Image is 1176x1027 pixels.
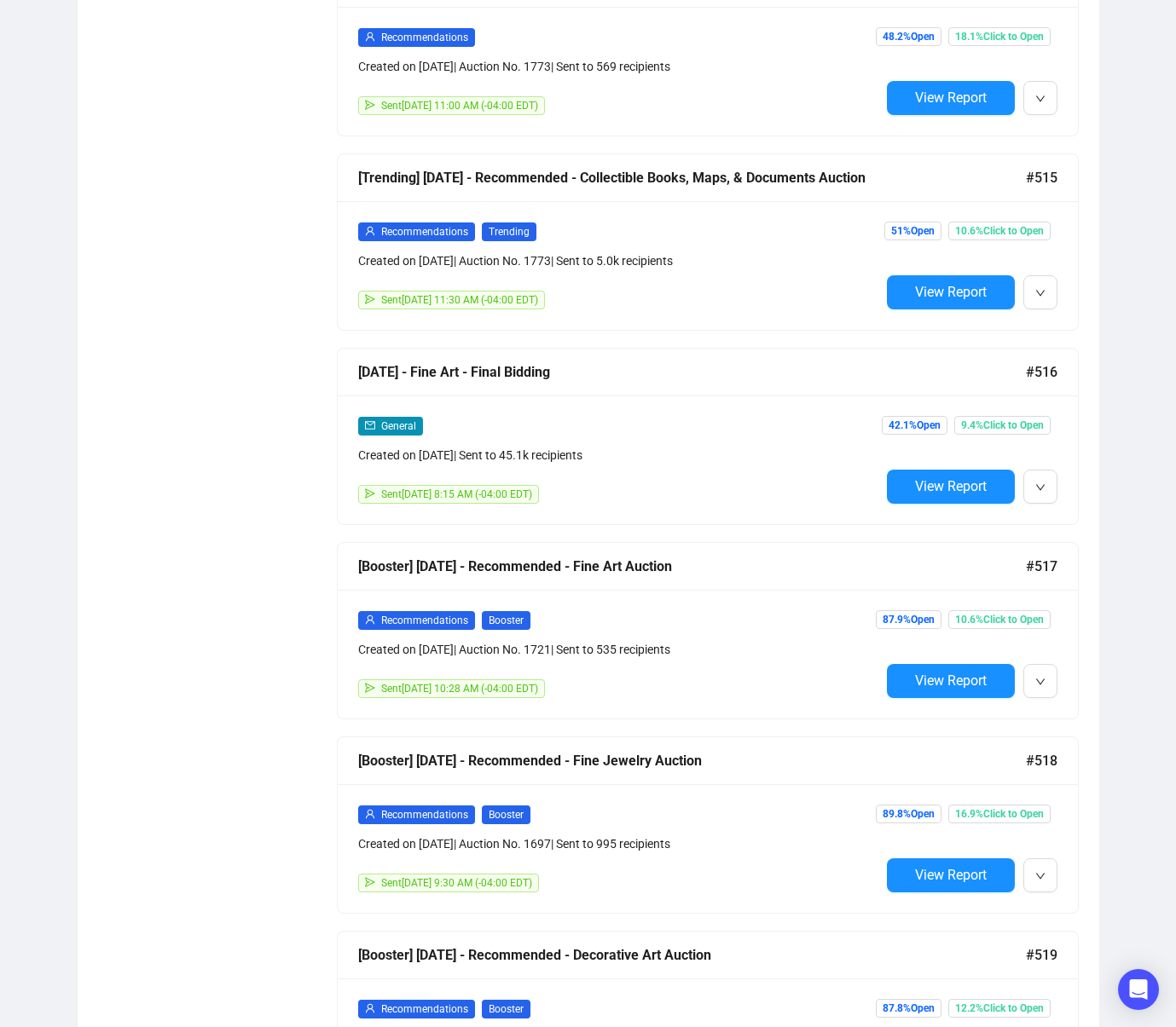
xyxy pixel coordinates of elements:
[358,251,880,270] div: Created on [DATE] | Auction No. 1773 | Sent to 5.0k recipients
[876,999,941,1018] span: 87.8% Open
[337,153,1079,331] a: [Trending] [DATE] - Recommended - Collectible Books, Maps, & Documents Auction#515userRecommendat...
[887,664,1015,698] button: View Report
[915,284,987,300] span: View Report
[915,89,987,106] span: View Report
[1026,556,1057,577] span: #517
[1035,871,1046,881] span: down
[1026,944,1057,966] span: #519
[381,877,532,889] span: Sent [DATE] 9:30 AM (-04:00 EDT)
[948,222,1051,240] span: 10.6% Click to Open
[365,294,375,304] span: send
[482,611,530,630] span: Booster
[365,100,375,110] span: send
[358,944,1026,966] div: [Booster] [DATE] - Recommended - Decorative Art Auction
[381,683,538,695] span: Sent [DATE] 10:28 AM (-04:00 EDT)
[358,361,1026,383] div: [DATE] - Fine Art - Final Bidding
[365,877,375,887] span: send
[884,222,941,240] span: 51% Open
[337,736,1079,914] a: [Booster] [DATE] - Recommended - Fine Jewelry Auction#518userRecommendationsBoosterCreated on [DA...
[381,32,468,43] span: Recommendations
[887,858,1015,892] button: View Report
[365,1003,375,1013] span: user
[358,446,880,464] div: Created on [DATE] | Sent to 45.1k recipients
[882,416,947,435] span: 42.1% Open
[1026,167,1057,188] span: #515
[358,167,1026,188] div: [Trending] [DATE] - Recommended - Collectible Books, Maps, & Documents Auction
[337,348,1079,525] a: [DATE] - Fine Art - Final Bidding#516mailGeneralCreated on [DATE]| Sent to 45.1k recipientssendSe...
[365,683,375,693] span: send
[358,556,1026,577] div: [Booster] [DATE] - Recommended - Fine Art Auction
[482,1000,530,1018] span: Booster
[365,809,375,819] span: user
[948,805,1051,823] span: 16.9% Click to Open
[381,488,532,500] span: Sent [DATE] 8:15 AM (-04:00 EDT)
[482,805,530,824] span: Booster
[365,32,375,42] span: user
[381,809,468,821] span: Recommendations
[381,420,416,432] span: General
[876,805,941,823] span: 89.8% Open
[1035,288,1046,298] span: down
[1026,750,1057,771] span: #518
[482,222,536,241] span: Trending
[365,488,375,499] span: send
[876,27,941,46] span: 48.2% Open
[381,226,468,238] span: Recommendations
[358,750,1026,771] div: [Booster] [DATE] - Recommended - Fine Jewelry Auction
[358,57,880,76] div: Created on [DATE] | Auction No. 1773 | Sent to 569 recipients
[915,672,987,689] span: View Report
[337,542,1079,719] a: [Booster] [DATE] - Recommended - Fine Art Auction#517userRecommendationsBoosterCreated on [DATE]|...
[915,867,987,883] span: View Report
[365,614,375,625] span: user
[887,470,1015,504] button: View Report
[887,81,1015,115] button: View Report
[887,275,1015,309] button: View Report
[1035,94,1046,104] span: down
[365,226,375,236] span: user
[381,100,538,112] span: Sent [DATE] 11:00 AM (-04:00 EDT)
[1035,482,1046,493] span: down
[948,610,1051,629] span: 10.6% Click to Open
[948,27,1051,46] span: 18.1% Click to Open
[1026,361,1057,383] span: #516
[365,420,375,430] span: mail
[954,416,1051,435] span: 9.4% Click to Open
[948,999,1051,1018] span: 12.2% Click to Open
[915,478,987,494] span: View Report
[876,610,941,629] span: 87.9% Open
[381,1003,468,1015] span: Recommendations
[381,294,538,306] span: Sent [DATE] 11:30 AM (-04:00 EDT)
[1118,969,1159,1010] div: Open Intercom Messenger
[358,640,880,659] div: Created on [DATE] | Auction No. 1721 | Sent to 535 recipients
[381,614,468,626] span: Recommendations
[358,834,880,853] div: Created on [DATE] | Auction No. 1697 | Sent to 995 recipients
[1035,677,1046,687] span: down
